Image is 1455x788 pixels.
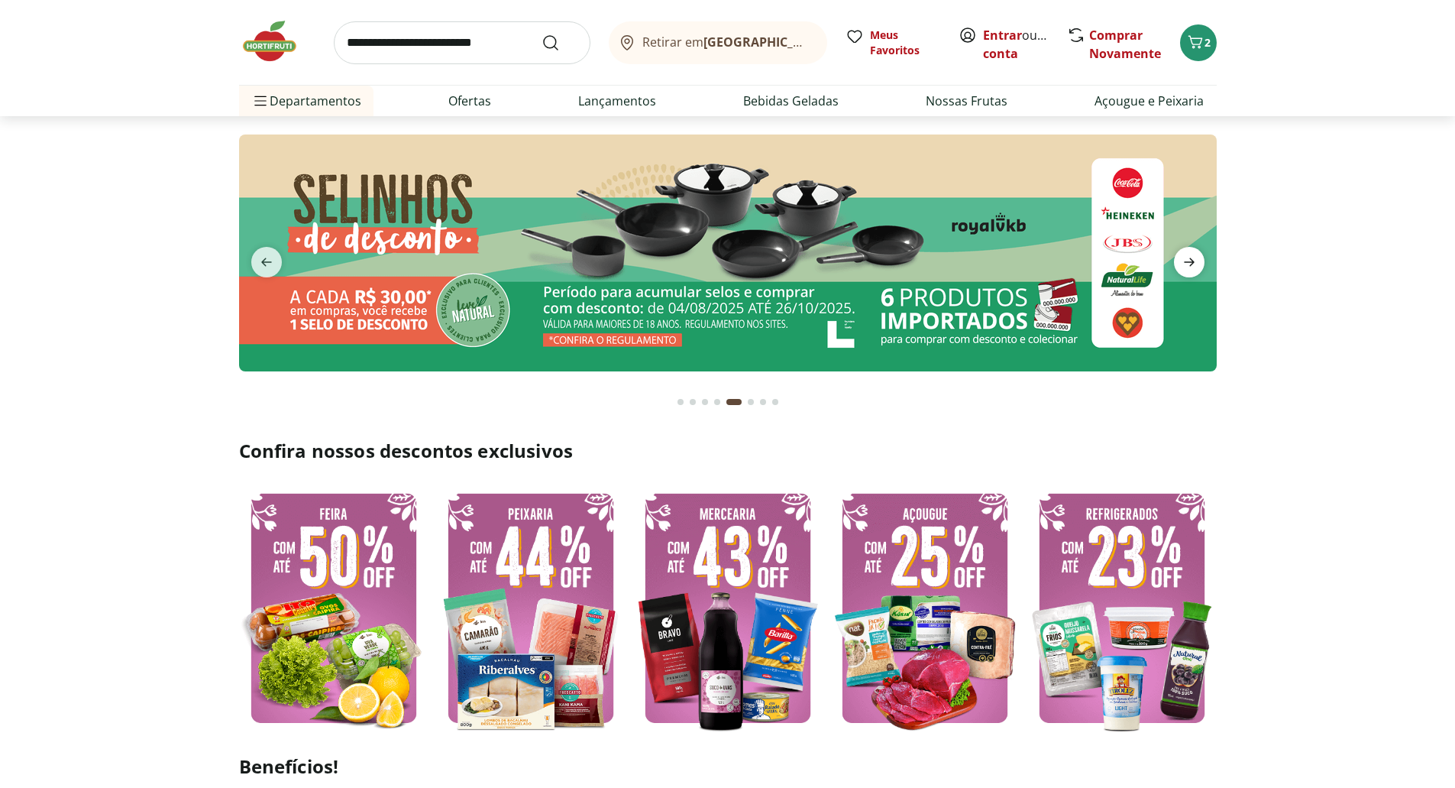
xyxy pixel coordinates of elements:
[334,21,590,64] input: search
[723,384,745,420] button: Current page from fs-carousel
[1180,24,1217,61] button: Carrinho
[239,482,428,734] img: feira
[251,83,270,119] button: Menu
[846,28,940,58] a: Meus Favoritos
[674,384,687,420] button: Go to page 1 from fs-carousel
[609,21,827,64] button: Retirar em[GEOGRAPHIC_DATA]/[GEOGRAPHIC_DATA]
[745,384,757,420] button: Go to page 6 from fs-carousel
[743,92,839,110] a: Bebidas Geladas
[983,27,1067,62] a: Criar conta
[633,482,823,734] img: mercearia
[448,92,491,110] a: Ofertas
[436,482,626,734] img: pescados
[239,756,1217,777] h2: Benefícios!
[239,135,1217,371] img: selinhos
[830,482,1020,734] img: açougue
[1027,482,1217,734] img: resfriados
[769,384,781,420] button: Go to page 8 from fs-carousel
[542,34,578,52] button: Submit Search
[687,384,699,420] button: Go to page 2 from fs-carousel
[699,384,711,420] button: Go to page 3 from fs-carousel
[1094,92,1204,110] a: Açougue e Peixaria
[239,247,294,277] button: previous
[983,27,1022,44] a: Entrar
[642,35,811,49] span: Retirar em
[711,384,723,420] button: Go to page 4 from fs-carousel
[757,384,769,420] button: Go to page 7 from fs-carousel
[578,92,656,110] a: Lançamentos
[983,26,1051,63] span: ou
[1204,35,1211,50] span: 2
[926,92,1007,110] a: Nossas Frutas
[703,34,961,50] b: [GEOGRAPHIC_DATA]/[GEOGRAPHIC_DATA]
[251,83,361,119] span: Departamentos
[1162,247,1217,277] button: next
[239,439,1217,463] h2: Confira nossos descontos exclusivos
[870,28,940,58] span: Meus Favoritos
[1089,27,1161,62] a: Comprar Novamente
[239,18,315,64] img: Hortifruti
